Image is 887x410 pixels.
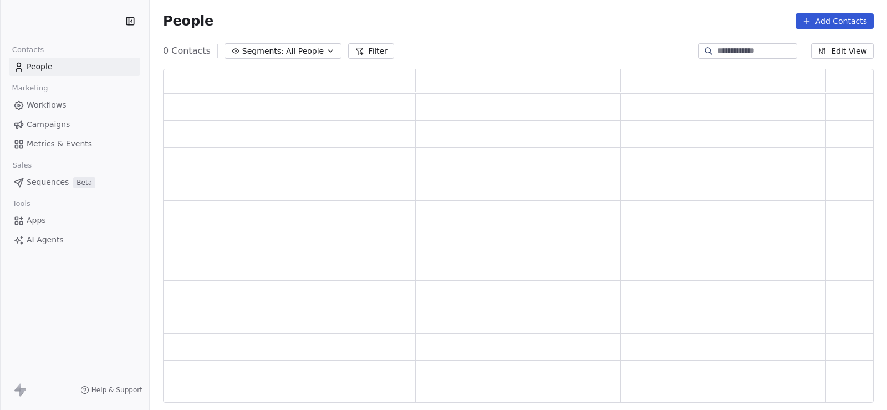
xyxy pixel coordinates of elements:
[7,42,49,58] span: Contacts
[163,13,213,29] span: People
[348,43,394,59] button: Filter
[27,176,69,188] span: Sequences
[9,115,140,134] a: Campaigns
[9,211,140,230] a: Apps
[9,231,140,249] a: AI Agents
[9,135,140,153] a: Metrics & Events
[9,173,140,191] a: SequencesBeta
[27,61,53,73] span: People
[73,177,95,188] span: Beta
[7,80,53,97] span: Marketing
[242,45,284,57] span: Segments:
[9,58,140,76] a: People
[811,43,874,59] button: Edit View
[796,13,874,29] button: Add Contacts
[163,44,211,58] span: 0 Contacts
[9,96,140,114] a: Workflows
[286,45,324,57] span: All People
[91,386,142,394] span: Help & Support
[27,99,67,111] span: Workflows
[8,195,35,212] span: Tools
[80,386,142,394] a: Help & Support
[27,234,64,246] span: AI Agents
[27,119,70,130] span: Campaigns
[27,138,92,150] span: Metrics & Events
[27,215,46,226] span: Apps
[8,157,37,174] span: Sales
